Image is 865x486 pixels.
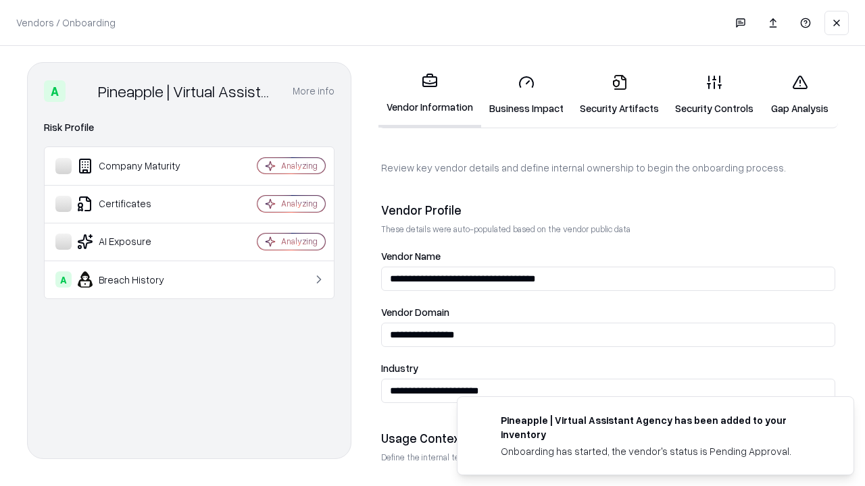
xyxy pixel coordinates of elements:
div: Company Maturity [55,158,217,174]
p: Define the internal team and reason for using this vendor. This helps assess business relevance a... [381,452,835,463]
img: trypineapple.com [474,413,490,429]
p: These details were auto-populated based on the vendor public data [381,223,835,235]
a: Gap Analysis [762,63,838,126]
div: Certificates [55,196,217,212]
div: AI Exposure [55,234,217,250]
div: A [44,80,66,102]
div: Pineapple | Virtual Assistant Agency has been added to your inventory [501,413,821,441]
div: Vendor Profile [381,202,835,218]
div: Usage Context [381,430,835,446]
p: Vendors / Onboarding [16,16,116,30]
div: Analyzing [281,160,318,171]
div: Risk Profile [44,119,335,136]
label: Industry [381,363,835,373]
a: Security Controls [667,63,762,126]
div: Analyzing [281,198,318,209]
div: Pineapple | Virtual Assistant Agency [98,80,276,102]
label: Vendor Domain [381,307,835,317]
a: Vendor Information [378,62,481,128]
a: Business Impact [481,63,572,126]
a: Security Artifacts [572,63,667,126]
div: Analyzing [281,236,318,247]
button: More info [293,79,335,103]
div: Onboarding has started, the vendor's status is Pending Approval. [501,444,821,458]
label: Vendor Name [381,251,835,261]
div: A [55,271,72,288]
div: Breach History [55,271,217,288]
p: Review key vendor details and define internal ownership to begin the onboarding process. [381,161,835,175]
img: Pineapple | Virtual Assistant Agency [71,80,93,102]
